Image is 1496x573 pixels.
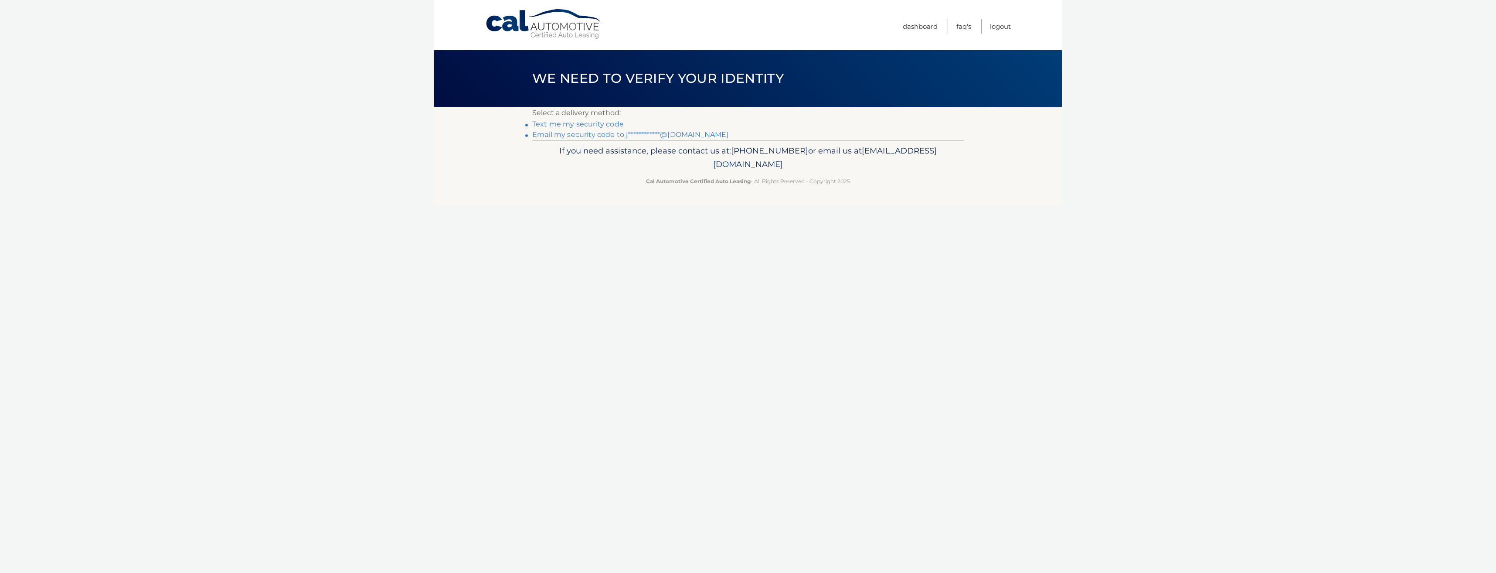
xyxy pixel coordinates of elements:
span: [PHONE_NUMBER] [731,146,808,156]
a: Text me my security code [532,120,624,128]
a: Cal Automotive [485,9,603,40]
a: Dashboard [903,19,938,34]
strong: Cal Automotive Certified Auto Leasing [646,178,751,184]
span: We need to verify your identity [532,70,784,86]
p: - All Rights Reserved - Copyright 2025 [538,177,958,186]
p: Select a delivery method: [532,107,964,119]
p: If you need assistance, please contact us at: or email us at [538,144,958,172]
a: Logout [990,19,1011,34]
a: FAQ's [956,19,971,34]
